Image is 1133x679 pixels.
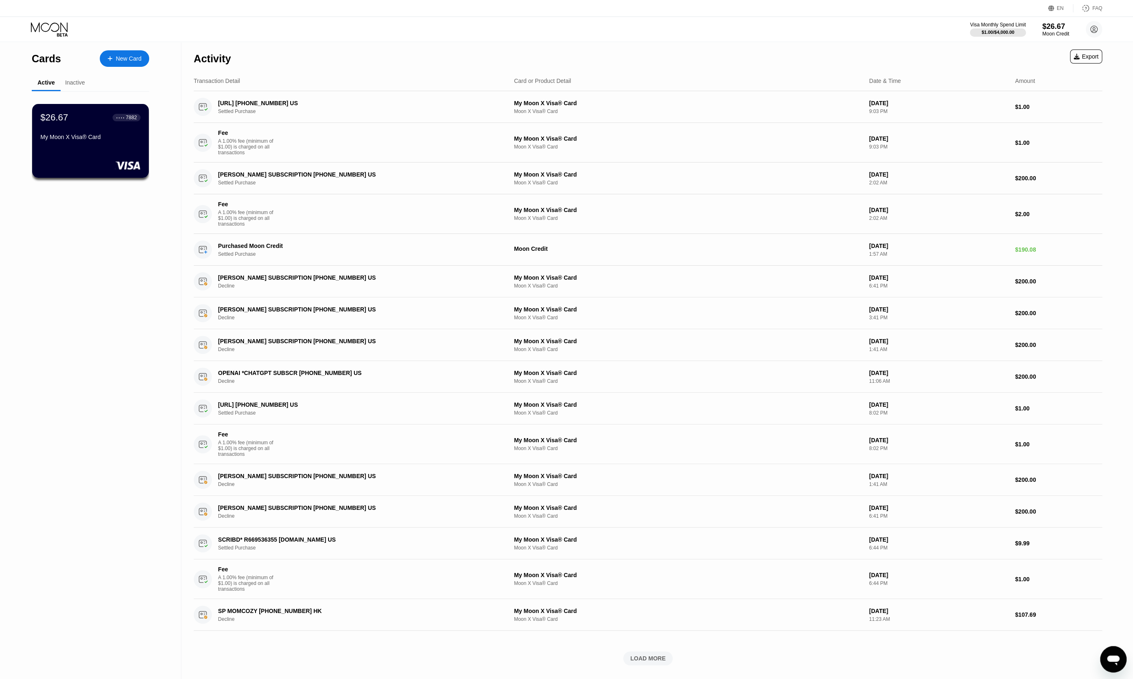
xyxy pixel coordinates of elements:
div: $200.00 [1015,310,1102,316]
div: [PERSON_NAME] SUBSCRIPTION [PHONE_NUMBER] USDeclineMy Moon X Visa® CardMoon X Visa® Card[DATE]6:4... [194,266,1102,297]
div: [PERSON_NAME] SUBSCRIPTION [PHONE_NUMBER] US [218,338,481,344]
div: $1.00 / $4,000.00 [981,30,1014,35]
div: Date & Time [869,78,901,84]
div: Export [1074,53,1098,60]
div: FAQ [1092,5,1102,11]
div: OPENAI *CHATGPT SUBSCR [PHONE_NUMBER] US [218,370,481,376]
iframe: Button to launch messaging window [1100,646,1126,672]
div: Moon X Visa® Card [514,446,862,451]
div: My Moon X Visa® Card [514,100,862,106]
div: 1:41 AM [869,481,1008,487]
div: Settled Purchase [218,108,500,114]
div: [URL] [PHONE_NUMBER] USSettled PurchaseMy Moon X Visa® CardMoon X Visa® Card[DATE]9:03 PM$1.00 [194,91,1102,123]
div: Settled Purchase [218,251,500,257]
div: Fee [218,130,276,136]
div: 11:23 AM [869,616,1008,622]
div: [DATE] [869,207,1008,213]
div: My Moon X Visa® Card [514,274,862,281]
div: $190.08 [1015,246,1102,253]
div: My Moon X Visa® Card [514,135,862,142]
div: 11:06 AM [869,378,1008,384]
div: My Moon X Visa® Card [514,401,862,408]
div: 9:03 PM [869,144,1008,150]
div: My Moon X Visa® Card [514,536,862,543]
div: 3:41 PM [869,315,1008,321]
div: Cards [32,53,61,65]
div: 2:02 AM [869,180,1008,186]
div: 6:41 PM [869,283,1008,289]
div: Fee [218,566,276,573]
div: [DATE] [869,608,1008,614]
div: Transaction Detail [194,78,240,84]
div: My Moon X Visa® Card [514,207,862,213]
div: EN [1057,5,1064,11]
div: [PERSON_NAME] SUBSCRIPTION [PHONE_NUMBER] USDeclineMy Moon X Visa® CardMoon X Visa® Card[DATE]6:4... [194,496,1102,528]
div: [PERSON_NAME] SUBSCRIPTION [PHONE_NUMBER] US [218,171,481,178]
div: Visa Monthly Spend Limit [970,22,1025,28]
div: $200.00 [1015,278,1102,285]
div: Moon X Visa® Card [514,410,862,416]
div: Moon X Visa® Card [514,378,862,384]
div: [DATE] [869,171,1008,178]
div: Activity [194,53,231,65]
div: Export [1070,50,1102,64]
div: [DATE] [869,536,1008,543]
div: New Card [100,50,149,67]
div: My Moon X Visa® Card [514,572,862,578]
div: [DATE] [869,473,1008,479]
div: 1:41 AM [869,347,1008,352]
div: $1.00 [1015,441,1102,448]
div: 6:44 PM [869,580,1008,586]
div: Moon Credit [1042,31,1069,37]
div: Decline [218,283,500,289]
div: Moon X Visa® Card [514,215,862,221]
div: EN [1048,4,1073,12]
div: [PERSON_NAME] SUBSCRIPTION [PHONE_NUMBER] US [218,274,481,281]
div: FeeA 1.00% fee (minimum of $1.00) is charged on all transactionsMy Moon X Visa® CardMoon X Visa® ... [194,424,1102,464]
div: FAQ [1073,4,1102,12]
div: Active [38,79,55,86]
div: $26.67● ● ● ●7882My Moon X Visa® Card [32,104,149,178]
div: Decline [218,315,500,321]
div: LOAD MORE [194,651,1102,665]
div: $200.00 [1015,373,1102,380]
div: My Moon X Visa® Card [514,473,862,479]
div: My Moon X Visa® Card [514,437,862,443]
div: Purchased Moon Credit [218,243,481,249]
div: My Moon X Visa® Card [514,608,862,614]
div: [URL] [PHONE_NUMBER] USSettled PurchaseMy Moon X Visa® CardMoon X Visa® Card[DATE]8:02 PM$1.00 [194,393,1102,424]
div: Moon X Visa® Card [514,180,862,186]
div: OPENAI *CHATGPT SUBSCR [PHONE_NUMBER] USDeclineMy Moon X Visa® CardMoon X Visa® Card[DATE]11:06 A... [194,361,1102,393]
div: Decline [218,513,500,519]
div: SCRIBD* R669536355 [DOMAIN_NAME] USSettled PurchaseMy Moon X Visa® CardMoon X Visa® Card[DATE]6:4... [194,528,1102,559]
div: [DATE] [869,437,1008,443]
div: 8:02 PM [869,446,1008,451]
div: [DATE] [869,505,1008,511]
div: $2.00 [1015,211,1102,217]
div: [DATE] [869,401,1008,408]
div: Fee [218,431,276,438]
div: [DATE] [869,135,1008,142]
div: $200.00 [1015,342,1102,348]
div: [DATE] [869,274,1008,281]
div: $200.00 [1015,476,1102,483]
div: 2:02 AM [869,215,1008,221]
div: My Moon X Visa® Card [40,134,141,140]
div: SP MOMCOZY [PHONE_NUMBER] HK [218,608,481,614]
div: FeeA 1.00% fee (minimum of $1.00) is charged on all transactionsMy Moon X Visa® CardMoon X Visa® ... [194,123,1102,163]
div: Decline [218,616,500,622]
div: Fee [218,201,276,207]
div: SCRIBD* R669536355 [DOMAIN_NAME] US [218,536,481,543]
div: Moon X Visa® Card [514,144,862,150]
div: My Moon X Visa® Card [514,171,862,178]
div: [URL] [PHONE_NUMBER] US [218,401,481,408]
div: My Moon X Visa® Card [514,370,862,376]
div: 1:57 AM [869,251,1008,257]
div: Moon X Visa® Card [514,616,862,622]
div: $107.69 [1015,611,1102,618]
div: Moon X Visa® Card [514,347,862,352]
div: 6:41 PM [869,513,1008,519]
div: 7882 [126,115,137,120]
div: Visa Monthly Spend Limit$1.00/$4,000.00 [970,22,1025,37]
